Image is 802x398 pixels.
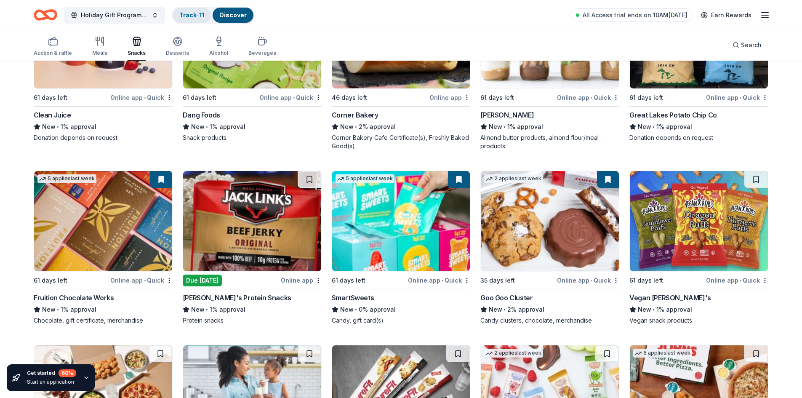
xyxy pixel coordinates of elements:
div: 1% approval [629,122,768,132]
div: Candy clusters, chocolate, merchandise [480,316,619,325]
div: Online app Quick [408,275,470,286]
span: New [191,305,205,315]
img: Image for Fruition Chocolate Works [34,171,172,271]
div: Donation depends on request [629,134,768,142]
div: 35 days left [480,275,515,286]
button: Snacks [128,33,146,61]
div: Donation depends on request [34,134,173,142]
button: Search [726,37,768,53]
div: 2 applies last week [484,174,543,183]
span: Search [741,40,762,50]
a: All Access trial ends on 10AM[DATE] [571,8,693,22]
span: New [191,122,205,132]
div: 5 applies last week [633,349,692,358]
div: [PERSON_NAME]'s Protein Snacks [183,293,291,303]
div: 1% approval [183,122,322,132]
span: • [504,123,506,130]
div: Due [DATE] [183,275,222,286]
div: 5 applies last week [37,174,96,183]
span: New [340,122,354,132]
button: Holiday Gift Program - Little Brothers – Friends of the Elderly [64,7,165,24]
button: Auction & raffle [34,33,72,61]
div: Candy, gift card(s) [332,316,471,325]
span: • [57,123,59,130]
a: Discover [219,11,247,19]
div: 2% approval [480,305,619,315]
span: • [740,277,741,284]
span: New [489,305,502,315]
div: Online app Quick [110,92,173,103]
button: Meals [92,33,107,61]
span: • [355,306,357,313]
div: Chocolate, gift certificate, merchandise [34,316,173,325]
div: Online app Quick [706,275,768,286]
div: Fruition Chocolate Works [34,293,114,303]
div: 1% approval [34,122,173,132]
div: Dang Foods [183,110,220,120]
span: • [653,123,655,130]
span: New [638,305,651,315]
span: • [442,277,443,284]
span: All Access trial ends on 10AM[DATE] [583,10,687,20]
div: Corner Bakery [332,110,378,120]
div: Online app [429,92,470,103]
div: 46 days left [332,93,367,103]
div: Goo Goo Cluster [480,293,533,303]
div: Beverages [248,50,276,56]
img: Image for SmartSweets [332,171,470,271]
a: Track· 11 [179,11,204,19]
span: • [591,277,592,284]
span: New [489,122,502,132]
div: Corner Bakery Cafe Certificate(s), Freshly Baked Good(s) [332,134,471,150]
div: Almond butter products, almond flour/meal products [480,134,619,150]
div: 60 % [59,369,76,377]
div: Desserts [166,50,189,56]
span: • [591,94,592,101]
div: 61 days left [183,93,216,103]
a: Image for SmartSweets5 applieslast week61 days leftOnline app•QuickSmartSweetsNew•0% approvalCand... [332,171,471,325]
button: Track· 11Discover [172,7,254,24]
div: 1% approval [183,305,322,315]
div: 61 days left [629,93,663,103]
span: • [206,123,208,130]
span: • [740,94,741,101]
div: Clean Juice [34,110,71,120]
div: Online app [281,275,322,286]
span: • [206,306,208,313]
span: • [144,277,146,284]
div: [PERSON_NAME] [480,110,534,120]
div: Online app Quick [557,92,619,103]
div: Protein snacks [183,316,322,325]
span: New [42,122,56,132]
div: Meals [92,50,107,56]
div: Online app Quick [110,275,173,286]
div: SmartSweets [332,293,374,303]
div: Start an application [27,379,76,385]
a: Earn Rewards [696,8,757,23]
span: • [504,306,506,313]
span: • [293,94,295,101]
button: Desserts [166,33,189,61]
div: Online app Quick [259,92,322,103]
div: Online app Quick [706,92,768,103]
span: • [355,123,357,130]
div: 61 days left [34,93,67,103]
button: Alcohol [209,33,228,61]
img: Image for Jack Link's Protein Snacks [183,171,321,271]
div: Vegan snack products [629,316,768,325]
div: 1% approval [480,122,619,132]
div: 0% approval [332,305,471,315]
div: 2 applies last week [484,349,543,358]
div: Great Lakes Potato Chip Co [629,110,717,120]
span: New [42,305,56,315]
button: Beverages [248,33,276,61]
a: Image for Fruition Chocolate Works5 applieslast week61 days leftOnline app•QuickFruition Chocolat... [34,171,173,325]
div: Vegan [PERSON_NAME]'s [629,293,711,303]
div: 1% approval [34,305,173,315]
div: 61 days left [34,275,67,286]
div: Get started [27,369,76,377]
a: Home [34,5,57,25]
span: Holiday Gift Program - Little Brothers – Friends of the Elderly [81,10,148,20]
div: 5 applies last week [336,174,394,183]
span: • [653,306,655,313]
